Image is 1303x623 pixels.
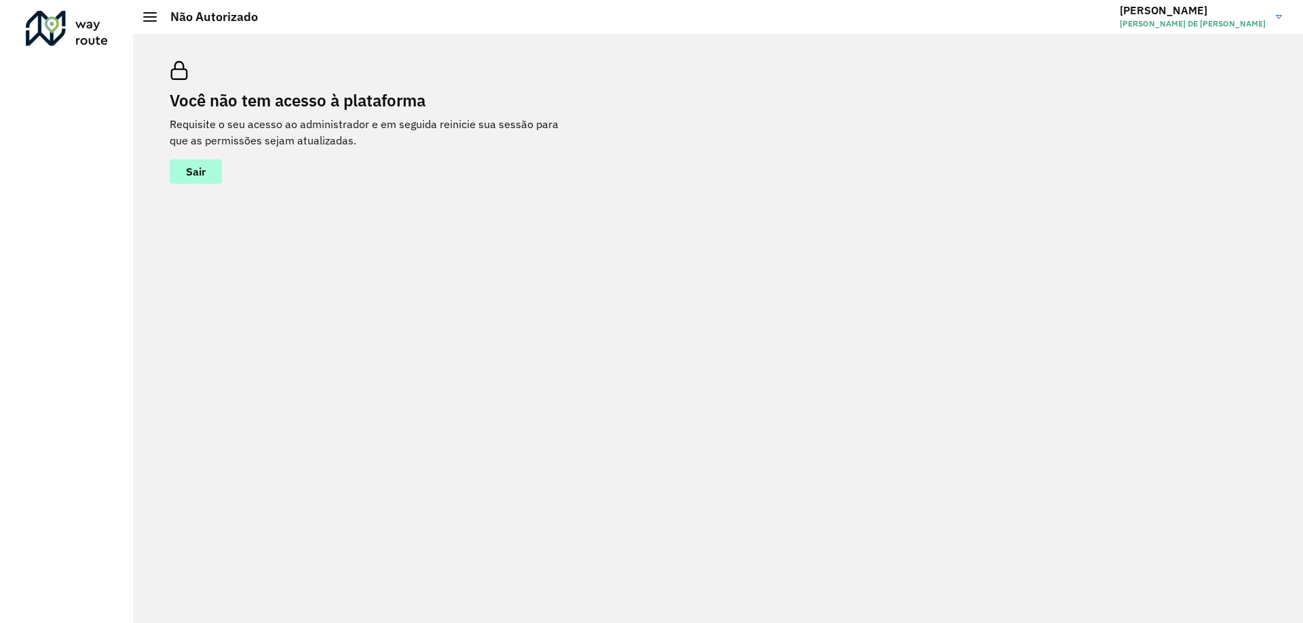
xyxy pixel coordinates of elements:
h2: Você não tem acesso à plataforma [170,91,577,110]
h3: [PERSON_NAME] [1120,4,1266,17]
span: [PERSON_NAME] DE [PERSON_NAME] [1120,18,1266,30]
span: Sair [186,166,206,177]
h2: Não Autorizado [157,9,258,24]
p: Requisite o seu acesso ao administrador e em seguida reinicie sua sessão para que as permissões s... [170,116,577,148]
button: button [170,159,222,184]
